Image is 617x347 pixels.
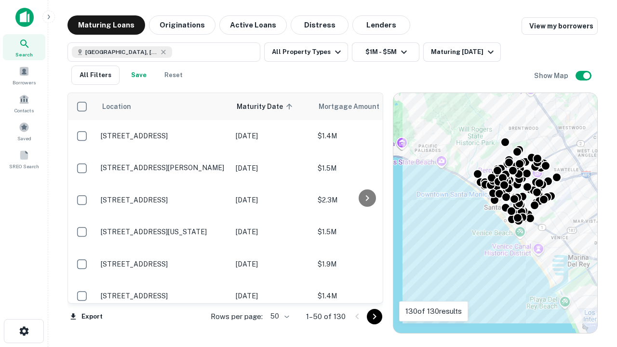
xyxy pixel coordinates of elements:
button: Lenders [352,15,410,35]
span: Maturity Date [237,101,295,112]
p: [DATE] [236,163,308,173]
button: Go to next page [367,309,382,324]
span: Search [15,51,33,58]
p: 1–50 of 130 [306,311,346,322]
p: [STREET_ADDRESS][US_STATE] [101,227,226,236]
p: 130 of 130 results [405,306,462,317]
button: All Filters [71,66,120,85]
div: 0 0 [393,93,597,333]
button: Reset [158,66,189,85]
p: $1.5M [318,227,414,237]
span: Contacts [14,107,34,114]
span: SREO Search [9,162,39,170]
h6: Show Map [534,70,570,81]
button: $1M - $5M [352,42,419,62]
a: Saved [3,118,45,144]
button: All Property Types [264,42,348,62]
p: [DATE] [236,259,308,269]
p: $1.4M [318,131,414,141]
p: $1.9M [318,259,414,269]
span: [GEOGRAPHIC_DATA], [GEOGRAPHIC_DATA], [GEOGRAPHIC_DATA] [85,48,158,56]
button: Maturing [DATE] [423,42,501,62]
button: Originations [149,15,215,35]
p: [DATE] [236,195,308,205]
th: Mortgage Amount [313,93,419,120]
div: 50 [267,309,291,323]
button: Distress [291,15,349,35]
iframe: Chat Widget [569,270,617,316]
p: [DATE] [236,227,308,237]
a: SREO Search [3,146,45,172]
p: $1.4M [318,291,414,301]
span: Mortgage Amount [319,101,392,112]
th: Location [96,93,231,120]
img: capitalize-icon.png [15,8,34,27]
p: [STREET_ADDRESS][PERSON_NAME] [101,163,226,172]
a: Search [3,34,45,60]
a: Borrowers [3,62,45,88]
p: $1.5M [318,163,414,173]
a: View my borrowers [522,17,598,35]
p: Rows per page: [211,311,263,322]
p: [DATE] [236,291,308,301]
p: [DATE] [236,131,308,141]
p: [STREET_ADDRESS] [101,196,226,204]
th: Maturity Date [231,93,313,120]
p: [STREET_ADDRESS] [101,260,226,268]
button: Active Loans [219,15,287,35]
button: Maturing Loans [67,15,145,35]
p: [STREET_ADDRESS] [101,292,226,300]
div: Maturing [DATE] [431,46,496,58]
span: Borrowers [13,79,36,86]
button: Save your search to get updates of matches that match your search criteria. [123,66,154,85]
a: Contacts [3,90,45,116]
button: [GEOGRAPHIC_DATA], [GEOGRAPHIC_DATA], [GEOGRAPHIC_DATA] [67,42,260,62]
p: $2.3M [318,195,414,205]
span: Location [102,101,131,112]
button: Export [67,309,105,324]
span: Saved [17,134,31,142]
p: [STREET_ADDRESS] [101,132,226,140]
